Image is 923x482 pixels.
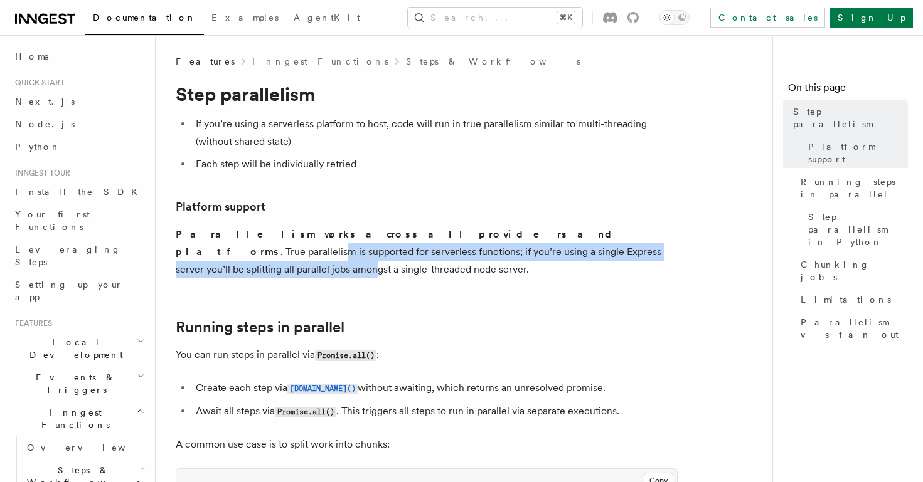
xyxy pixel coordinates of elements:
span: Your first Functions [15,209,90,232]
span: Leveraging Steps [15,244,121,267]
a: Step parallelism [788,100,908,135]
code: Promise.all() [275,407,336,417]
button: Events & Triggers [10,366,147,401]
a: Parallelism vs fan-out [796,311,908,346]
a: Running steps in parallel [176,318,344,336]
span: Limitations [801,293,891,306]
span: Inngest tour [10,168,70,178]
a: Platform support [176,198,265,216]
span: Features [10,318,52,328]
button: Local Development [10,331,147,366]
a: Overview [22,436,147,459]
span: Platform support [808,140,908,165]
a: Inngest Functions [252,55,388,68]
span: Install the SDK [15,187,145,197]
span: Local Development [10,336,137,361]
a: AgentKit [286,4,368,34]
a: Your first Functions [10,203,147,238]
a: Sign Up [830,8,913,28]
span: Events & Triggers [10,371,137,396]
code: [DOMAIN_NAME]() [287,384,358,394]
a: Node.js [10,113,147,135]
a: Limitations [796,288,908,311]
p: . True parallelism is supported for serverless functions; if you’re using a single Express server... [176,226,678,278]
a: [DOMAIN_NAME]() [287,382,358,394]
a: Leveraging Steps [10,238,147,273]
span: AgentKit [294,13,360,23]
span: Inngest Functions [10,406,136,431]
a: Python [10,135,147,158]
span: Next.js [15,97,75,107]
span: Python [15,142,61,152]
a: Step parallelism in Python [803,206,908,253]
li: Await all steps via . This triggers all steps to run in parallel via separate executions. [192,402,678,421]
li: If you’re using a serverless platform to host, code will run in true parallelism similar to multi... [192,115,678,150]
li: Each step will be individually retried [192,155,678,173]
span: Setting up your app [15,280,123,302]
span: Quick start [10,78,65,88]
span: Documentation [93,13,196,23]
span: Features [176,55,235,68]
p: A common use case is to split work into chunks: [176,436,678,453]
span: Home [15,50,50,63]
a: Chunking jobs [796,253,908,288]
button: Toggle dark mode [659,10,690,25]
a: Setting up your app [10,273,147,308]
h4: On this page [788,80,908,100]
button: Search...⌘K [408,8,582,28]
a: Contact sales [710,8,825,28]
p: You can run steps in parallel via : [176,346,678,364]
strong: Parallelism works across all providers and platforms [176,228,622,258]
span: Chunking jobs [801,258,908,283]
span: Node.js [15,119,75,129]
a: Next.js [10,90,147,113]
a: Steps & Workflows [406,55,580,68]
span: Examples [211,13,279,23]
a: Platform support [803,135,908,170]
span: Step parallelism in Python [808,211,908,248]
span: Overview [27,443,156,453]
kbd: ⌘K [557,11,575,24]
button: Inngest Functions [10,401,147,436]
a: Running steps in parallel [796,170,908,206]
a: Documentation [85,4,204,35]
span: Running steps in parallel [801,176,908,201]
span: Parallelism vs fan-out [801,316,908,341]
a: Install the SDK [10,181,147,203]
h1: Step parallelism [176,83,678,105]
span: Step parallelism [793,105,908,130]
li: Create each step via without awaiting, which returns an unresolved promise. [192,379,678,397]
code: Promise.all() [315,350,376,361]
a: Examples [204,4,286,34]
a: Home [10,45,147,68]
